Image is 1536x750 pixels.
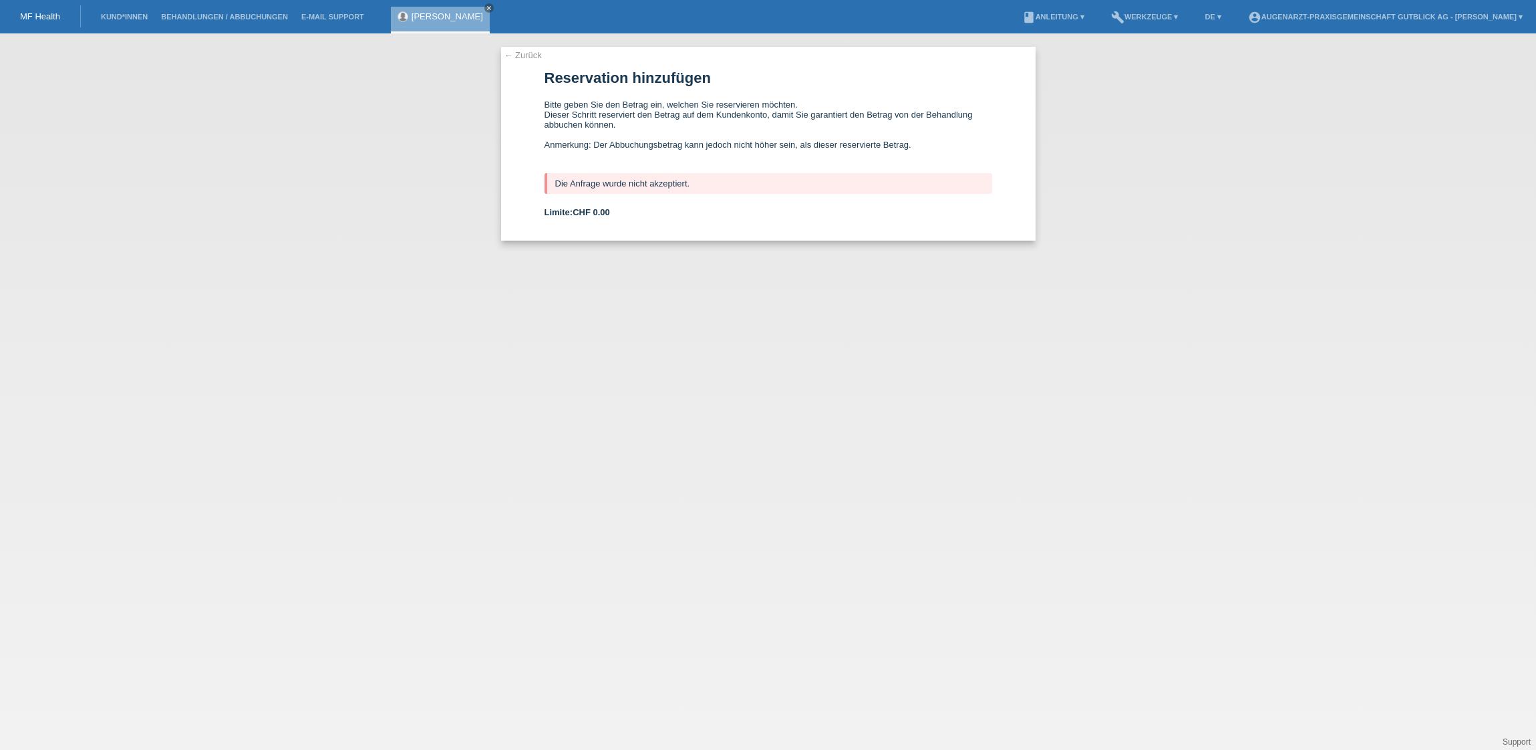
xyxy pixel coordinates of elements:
[295,13,371,21] a: E-Mail Support
[545,173,992,194] div: Die Anfrage wurde nicht akzeptiert.
[1111,11,1124,24] i: build
[1241,13,1529,21] a: account_circleAugenarzt-Praxisgemeinschaft Gutblick AG - [PERSON_NAME] ▾
[573,207,610,217] span: CHF 0.00
[412,11,483,21] a: [PERSON_NAME]
[1016,13,1091,21] a: bookAnleitung ▾
[1104,13,1185,21] a: buildWerkzeuge ▾
[1198,13,1227,21] a: DE ▾
[1503,737,1531,747] a: Support
[94,13,154,21] a: Kund*innen
[1022,11,1036,24] i: book
[1248,11,1261,24] i: account_circle
[486,5,492,11] i: close
[545,70,992,86] h1: Reservation hinzufügen
[484,3,494,13] a: close
[545,100,992,160] div: Bitte geben Sie den Betrag ein, welchen Sie reservieren möchten. Dieser Schritt reserviert den Be...
[545,207,610,217] b: Limite:
[504,50,542,60] a: ← Zurück
[20,11,60,21] a: MF Health
[154,13,295,21] a: Behandlungen / Abbuchungen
